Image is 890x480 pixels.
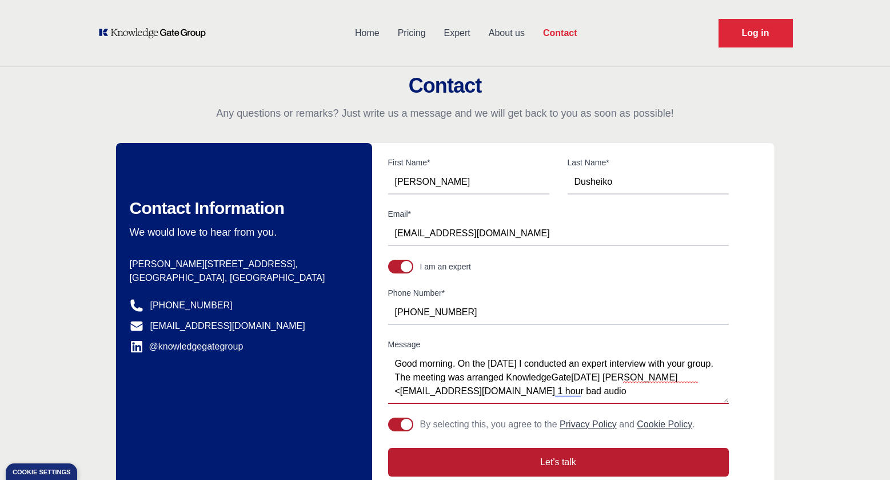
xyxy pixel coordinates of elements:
a: Request Demo [719,19,793,47]
a: KOL Knowledge Platform: Talk to Key External Experts (KEE) [98,27,214,39]
iframe: Chat Widget [833,425,890,480]
label: Email* [388,208,729,220]
div: Cookie settings [13,469,70,475]
p: [PERSON_NAME][STREET_ADDRESS], [130,257,345,271]
a: [PHONE_NUMBER] [150,299,233,312]
a: [EMAIL_ADDRESS][DOMAIN_NAME] [150,319,305,333]
p: [GEOGRAPHIC_DATA], [GEOGRAPHIC_DATA] [130,271,345,285]
a: About us [480,18,534,48]
p: By selecting this, you agree to the and . [420,418,695,431]
div: I am an expert [420,261,472,272]
p: We would love to hear from you. [130,225,345,239]
a: Home [346,18,389,48]
label: Message [388,339,729,350]
label: Phone Number* [388,287,729,299]
div: Blocked (id): cookiescript_badge [6,463,77,480]
a: Pricing [389,18,435,48]
label: Last Name* [568,157,729,168]
a: @knowledgegategroup [130,340,244,354]
h2: Contact Information [130,198,345,219]
button: Let's talk [388,448,729,477]
a: Expert [435,18,480,48]
a: Privacy Policy [560,419,617,429]
label: First Name* [388,157,549,168]
a: Cookie Policy [637,419,692,429]
a: Contact [534,18,586,48]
